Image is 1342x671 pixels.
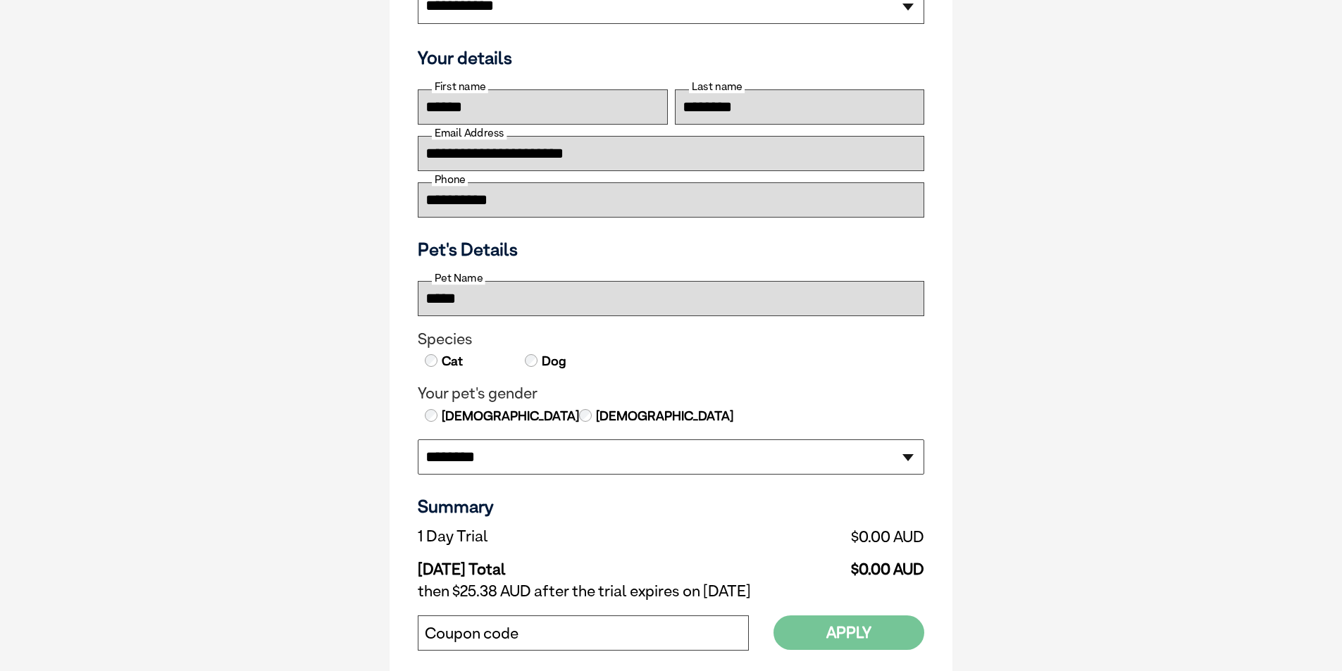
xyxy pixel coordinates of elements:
[418,579,924,604] td: then $25.38 AUD after the trial expires on [DATE]
[418,384,924,403] legend: Your pet's gender
[689,80,745,93] label: Last name
[432,80,488,93] label: First name
[693,549,924,579] td: $0.00 AUD
[693,524,924,549] td: $0.00 AUD
[773,615,924,650] button: Apply
[418,524,693,549] td: 1 Day Trial
[418,330,924,349] legend: Species
[425,625,518,643] label: Coupon code
[418,549,693,579] td: [DATE] Total
[418,496,924,517] h3: Summary
[432,127,507,139] label: Email Address
[432,173,468,186] label: Phone
[418,47,924,68] h3: Your details
[412,239,930,260] h3: Pet's Details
